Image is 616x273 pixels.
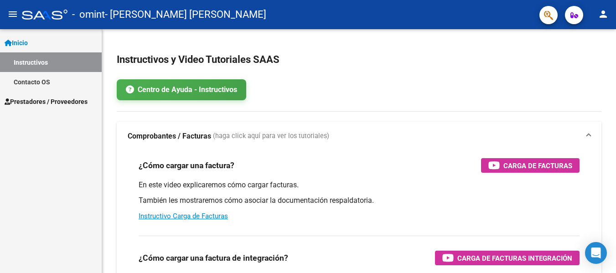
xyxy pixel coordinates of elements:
p: También les mostraremos cómo asociar la documentación respaldatoria. [139,196,580,206]
h3: ¿Cómo cargar una factura? [139,159,234,172]
p: En este video explicaremos cómo cargar facturas. [139,180,580,190]
h3: ¿Cómo cargar una factura de integración? [139,252,288,264]
span: Carga de Facturas Integración [457,252,572,264]
span: (haga click aquí para ver los tutoriales) [213,131,329,141]
button: Carga de Facturas Integración [435,251,580,265]
span: - [PERSON_NAME] [PERSON_NAME] [105,5,266,25]
span: Inicio [5,38,28,48]
button: Carga de Facturas [481,158,580,173]
div: Open Intercom Messenger [585,242,607,264]
mat-icon: person [598,9,609,20]
a: Instructivo Carga de Facturas [139,212,228,220]
span: Prestadores / Proveedores [5,97,88,107]
span: - omint [72,5,105,25]
h2: Instructivos y Video Tutoriales SAAS [117,51,601,68]
span: Carga de Facturas [503,160,572,171]
mat-expansion-panel-header: Comprobantes / Facturas (haga click aquí para ver los tutoriales) [117,122,601,151]
mat-icon: menu [7,9,18,20]
a: Centro de Ayuda - Instructivos [117,79,246,100]
strong: Comprobantes / Facturas [128,131,211,141]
